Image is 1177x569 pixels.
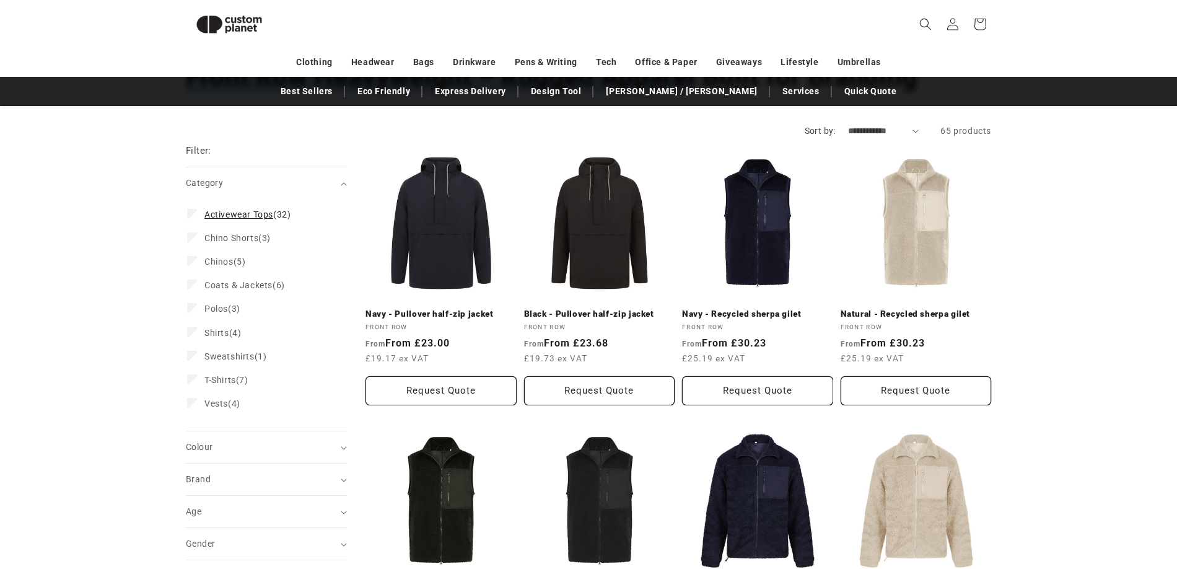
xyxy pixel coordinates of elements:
[204,327,241,338] span: (4)
[186,5,273,44] img: Custom Planet
[515,51,577,73] a: Pens & Writing
[204,232,271,244] span: (3)
[186,474,211,484] span: Brand
[204,375,236,385] span: T-Shirts
[351,51,395,73] a: Headwear
[204,280,285,291] span: (6)
[841,376,992,405] button: Request Quote
[365,376,517,405] button: Request Quote
[204,209,291,220] span: (32)
[186,144,211,158] h2: Filter:
[682,376,833,405] button: Request Quote
[204,351,266,362] span: (1)
[600,81,763,102] a: [PERSON_NAME] / [PERSON_NAME]
[186,178,223,188] span: Category
[204,351,255,361] span: Sweatshirts
[596,51,616,73] a: Tech
[970,435,1177,569] iframe: Chat Widget
[186,431,347,463] summary: Colour (0 selected)
[524,309,675,320] a: Black - Pullover half-zip jacket
[841,309,992,320] a: Natural - Recycled sherpa gilet
[186,167,347,199] summary: Category (0 selected)
[716,51,762,73] a: Giveaways
[525,81,588,102] a: Design Tool
[635,51,697,73] a: Office & Paper
[365,309,517,320] a: Navy - Pullover half-zip jacket
[204,256,245,267] span: (5)
[776,81,826,102] a: Services
[204,210,273,219] span: Activewear Tops
[838,81,903,102] a: Quick Quote
[186,506,201,516] span: Age
[296,51,333,73] a: Clothing
[453,51,496,73] a: Drinkware
[204,328,229,338] span: Shirts
[186,464,347,495] summary: Brand (0 selected)
[204,304,228,314] span: Polos
[186,539,215,549] span: Gender
[351,81,416,102] a: Eco Friendly
[204,374,248,386] span: (7)
[274,81,339,102] a: Best Sellers
[524,376,675,405] button: Request Quote
[781,51,818,73] a: Lifestyle
[204,280,273,290] span: Coats & Jackets
[912,11,939,38] summary: Search
[186,528,347,560] summary: Gender (0 selected)
[186,442,212,452] span: Colour
[204,233,258,243] span: Chino Shorts
[204,398,240,409] span: (4)
[940,126,991,136] span: 65 products
[805,126,836,136] label: Sort by:
[204,399,228,408] span: Vests
[429,81,512,102] a: Express Delivery
[682,309,833,320] a: Navy - Recycled sherpa gilet
[204,303,240,314] span: (3)
[413,51,434,73] a: Bags
[186,496,347,527] summary: Age (0 selected)
[204,257,234,267] span: Chinos
[838,51,881,73] a: Umbrellas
